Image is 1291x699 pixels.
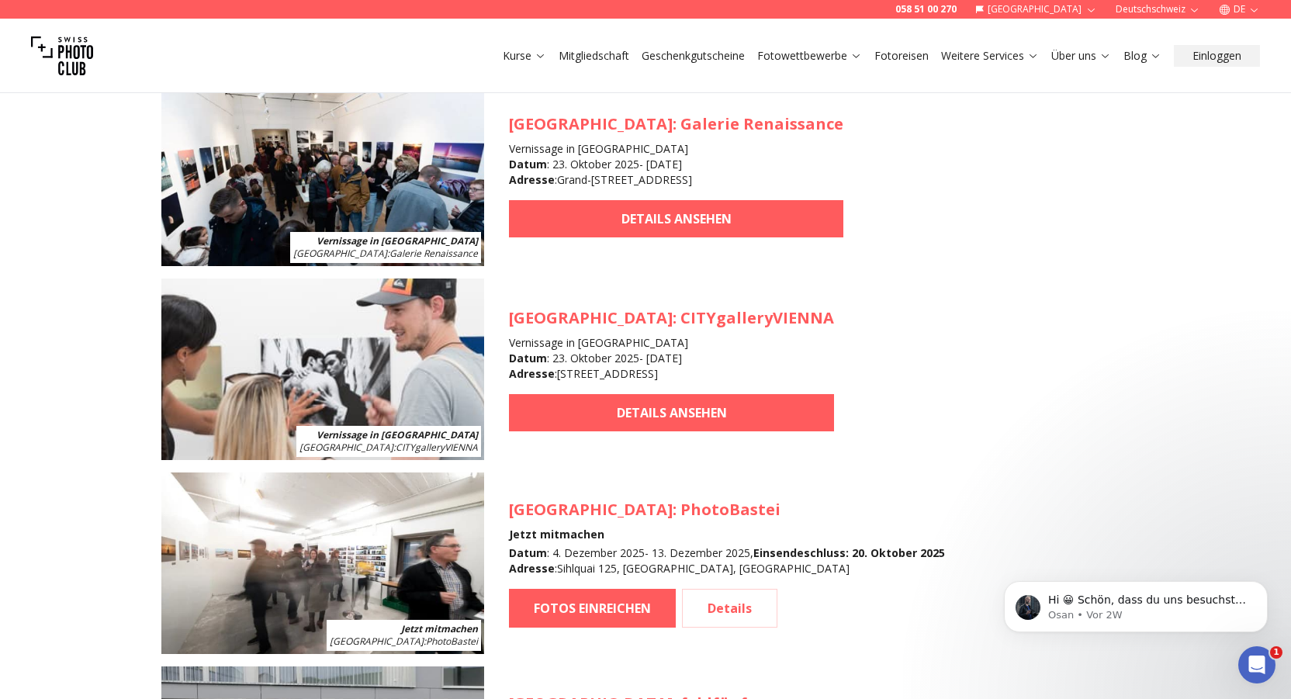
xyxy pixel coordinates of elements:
[981,548,1291,657] iframe: Intercom notifications Nachricht
[509,172,555,187] b: Adresse
[751,45,868,67] button: Fotowettbewerbe
[497,45,552,67] button: Kurse
[509,561,555,576] b: Adresse
[509,499,945,521] h3: : PhotoBastei
[317,428,478,441] b: Vernissage in [GEOGRAPHIC_DATA]
[1045,45,1117,67] button: Über uns
[1051,48,1111,64] a: Über uns
[293,247,478,260] span: : Galerie Renaissance
[1117,45,1168,67] button: Blog
[757,48,862,64] a: Fotowettbewerbe
[509,351,547,365] b: Datum
[642,48,745,64] a: Geschenkgutscheine
[509,394,834,431] a: DETAILS ANSEHEN
[682,589,777,628] a: Details
[161,472,484,654] img: SPC Photo Awards Zürich: Dezember 2025
[1123,48,1161,64] a: Blog
[503,48,546,64] a: Kurse
[161,279,484,460] img: SPC Photo Awards WIEN Oktober 2025
[935,45,1045,67] button: Weitere Services
[299,441,478,454] span: : CITYgalleryVIENNA
[509,200,843,237] a: DETAILS ANSEHEN
[161,85,484,266] img: SPC Photo Awards Geneva: October 2025
[509,141,843,157] h4: Vernissage in [GEOGRAPHIC_DATA]
[509,589,676,628] a: FOTOS EINREICHEN
[31,25,93,87] img: Swiss photo club
[299,441,393,454] span: [GEOGRAPHIC_DATA]
[868,45,935,67] button: Fotoreisen
[509,499,673,520] span: [GEOGRAPHIC_DATA]
[509,307,673,328] span: [GEOGRAPHIC_DATA]
[509,113,843,135] h3: : Galerie Renaissance
[874,48,929,64] a: Fotoreisen
[895,3,957,16] a: 058 51 00 270
[509,527,945,542] h4: Jetzt mitmachen
[330,635,424,648] span: [GEOGRAPHIC_DATA]
[552,45,635,67] button: Mitgliedschaft
[1174,45,1260,67] button: Einloggen
[317,234,478,247] b: Vernissage in [GEOGRAPHIC_DATA]
[509,351,834,382] div: : 23. Oktober 2025 - [DATE] : [STREET_ADDRESS]
[753,545,945,560] b: Einsendeschluss : 20. Oktober 2025
[635,45,751,67] button: Geschenkgutscheine
[509,545,945,576] div: : 4. Dezember 2025 - 13. Dezember 2025 , : Sihlquai 125, [GEOGRAPHIC_DATA], [GEOGRAPHIC_DATA]
[559,48,629,64] a: Mitgliedschaft
[401,622,478,635] b: Jetzt mitmachen
[330,635,478,648] span: : PhotoBastei
[509,307,834,329] h3: : CITYgalleryVIENNA
[509,113,673,134] span: [GEOGRAPHIC_DATA]
[509,335,834,351] h4: Vernissage in [GEOGRAPHIC_DATA]
[1270,646,1282,659] span: 1
[941,48,1039,64] a: Weitere Services
[509,157,547,171] b: Datum
[509,366,555,381] b: Adresse
[1238,646,1275,683] iframe: Intercom live chat
[509,157,843,188] div: : 23. Oktober 2025 - [DATE] : Grand-[STREET_ADDRESS]
[509,545,547,560] b: Datum
[293,247,387,260] span: [GEOGRAPHIC_DATA]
